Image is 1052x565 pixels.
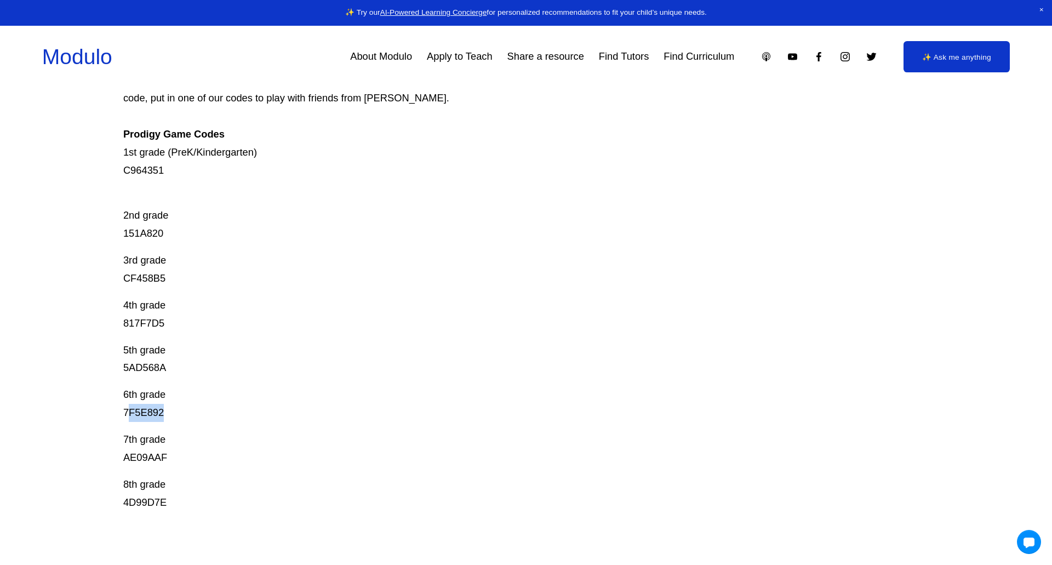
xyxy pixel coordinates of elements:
a: ✨ Ask me anything [904,41,1010,72]
p: 7th grade AE09AAF [123,431,848,467]
a: Apply to Teach [427,47,493,67]
a: Share a resource [507,47,584,67]
p: 8th grade 4D99D7E [123,476,848,512]
p: 2nd grade 151A820 [123,189,848,243]
p: 6th grade 7F5E892 [123,386,848,422]
a: Facebook [813,51,825,62]
p: Prodigy is our go-to mastery- based tool to give kids lots of fun, engaging math problems while e... [123,35,848,180]
strong: Prodigy Game Codes [123,128,225,140]
a: Instagram [839,51,851,62]
p: 3rd grade CF458B5 [123,252,848,288]
a: Apple Podcasts [761,51,772,62]
a: YouTube [787,51,798,62]
a: Twitter [866,51,877,62]
a: Find Curriculum [664,47,734,67]
a: AI-Powered Learning Concierge [380,8,487,16]
a: Find Tutors [599,47,649,67]
a: Modulo [42,45,112,69]
p: 5th grade 5AD568A [123,341,848,378]
p: 4th grade 817F7D5 [123,296,848,333]
a: About Modulo [350,47,412,67]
